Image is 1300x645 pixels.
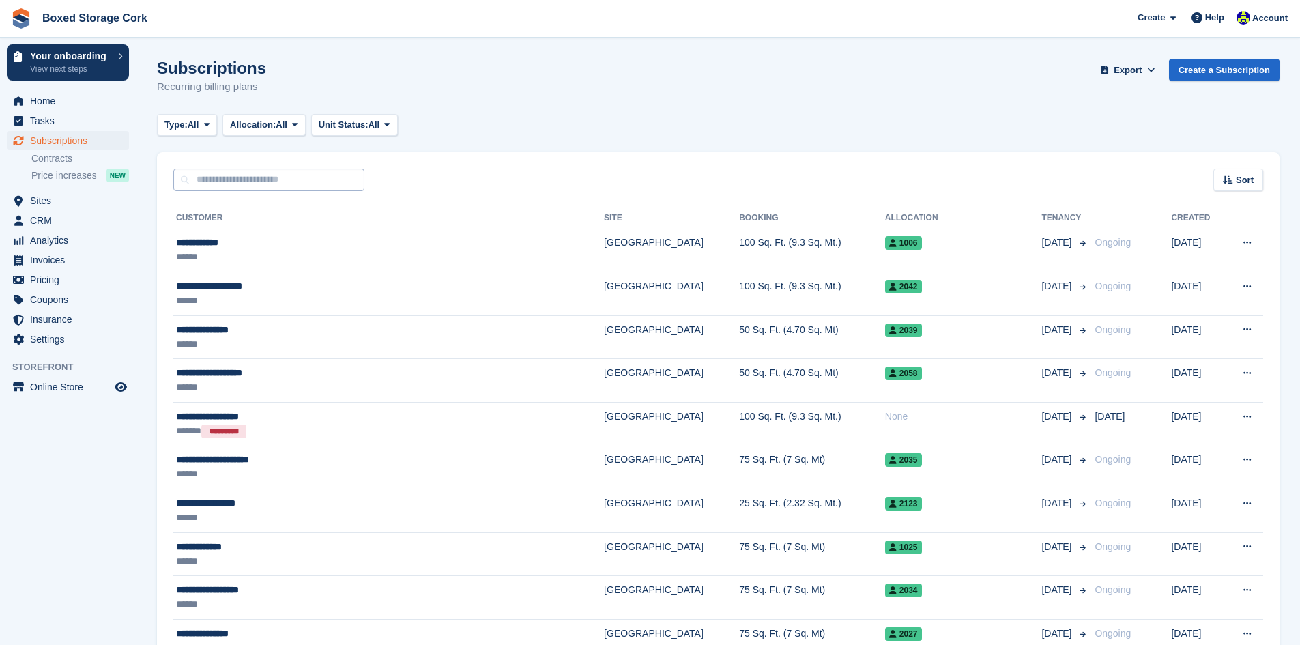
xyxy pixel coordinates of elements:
a: menu [7,131,129,150]
span: 1025 [885,541,922,554]
td: 75 Sq. Ft. (7 Sq. Mt) [739,446,885,489]
span: [DATE] [1041,235,1074,250]
td: 50 Sq. Ft. (4.70 Sq. Mt) [739,359,885,403]
td: 100 Sq. Ft. (9.3 Sq. Mt.) [739,272,885,316]
span: 2123 [885,497,922,511]
td: [DATE] [1171,272,1224,316]
span: Account [1252,12,1288,25]
a: Price increases NEW [31,168,129,183]
span: Pricing [30,270,112,289]
td: [GEOGRAPHIC_DATA] [604,403,739,446]
td: 75 Sq. Ft. (7 Sq. Mt) [739,576,885,620]
td: [GEOGRAPHIC_DATA] [604,229,739,272]
span: [DATE] [1041,583,1074,597]
a: menu [7,191,129,210]
img: Vincent [1237,11,1250,25]
span: Invoices [30,250,112,270]
span: [DATE] [1041,366,1074,380]
a: menu [7,310,129,329]
td: 25 Sq. Ft. (2.32 Sq. Mt.) [739,489,885,533]
span: [DATE] [1095,411,1125,422]
th: Site [604,207,739,229]
button: Export [1098,59,1158,81]
span: Ongoing [1095,237,1131,248]
span: [DATE] [1041,279,1074,293]
span: Storefront [12,360,136,374]
a: Create a Subscription [1169,59,1280,81]
a: menu [7,231,129,250]
th: Allocation [885,207,1042,229]
p: Your onboarding [30,51,111,61]
h1: Subscriptions [157,59,266,77]
td: 50 Sq. Ft. (4.70 Sq. Mt) [739,315,885,359]
td: [GEOGRAPHIC_DATA] [604,359,739,403]
span: All [188,118,199,132]
span: CRM [30,211,112,230]
th: Booking [739,207,885,229]
td: [DATE] [1171,489,1224,533]
button: Type: All [157,114,217,137]
span: Sites [30,191,112,210]
span: Ongoing [1095,367,1131,378]
a: menu [7,111,129,130]
td: [GEOGRAPHIC_DATA] [604,489,739,533]
span: Create [1138,11,1165,25]
a: menu [7,377,129,397]
td: 75 Sq. Ft. (7 Sq. Mt) [739,532,885,576]
span: Home [30,91,112,111]
span: Help [1205,11,1224,25]
a: menu [7,270,129,289]
span: Ongoing [1095,541,1131,552]
a: Boxed Storage Cork [37,7,153,29]
button: Unit Status: All [311,114,398,137]
td: [DATE] [1171,403,1224,446]
a: menu [7,290,129,309]
span: Tasks [30,111,112,130]
span: All [276,118,287,132]
span: [DATE] [1041,627,1074,641]
td: [GEOGRAPHIC_DATA] [604,446,739,489]
span: Sort [1236,173,1254,187]
img: stora-icon-8386f47178a22dfd0bd8f6a31ec36ba5ce8667c1dd55bd0f319d3a0aa187defe.svg [11,8,31,29]
span: [DATE] [1041,496,1074,511]
span: 2035 [885,453,922,467]
td: [DATE] [1171,576,1224,620]
a: Preview store [113,379,129,395]
span: Type: [164,118,188,132]
a: menu [7,91,129,111]
span: 2039 [885,324,922,337]
span: 2042 [885,280,922,293]
span: 2027 [885,627,922,641]
span: Online Store [30,377,112,397]
span: Price increases [31,169,97,182]
a: menu [7,211,129,230]
td: 100 Sq. Ft. (9.3 Sq. Mt.) [739,403,885,446]
span: Ongoing [1095,498,1131,508]
div: None [885,410,1042,424]
span: Unit Status: [319,118,369,132]
span: 1006 [885,236,922,250]
span: Ongoing [1095,324,1131,335]
a: Your onboarding View next steps [7,44,129,81]
td: [DATE] [1171,532,1224,576]
span: Ongoing [1095,628,1131,639]
span: Insurance [30,310,112,329]
span: Ongoing [1095,584,1131,595]
td: [DATE] [1171,229,1224,272]
td: [GEOGRAPHIC_DATA] [604,315,739,359]
td: 100 Sq. Ft. (9.3 Sq. Mt.) [739,229,885,272]
span: All [369,118,380,132]
td: [DATE] [1171,446,1224,489]
span: Settings [30,330,112,349]
td: [GEOGRAPHIC_DATA] [604,272,739,316]
td: [GEOGRAPHIC_DATA] [604,576,739,620]
td: [GEOGRAPHIC_DATA] [604,532,739,576]
th: Created [1171,207,1224,229]
a: menu [7,330,129,349]
td: [DATE] [1171,315,1224,359]
a: Contracts [31,152,129,165]
p: Recurring billing plans [157,79,266,95]
span: Analytics [30,231,112,250]
td: [DATE] [1171,359,1224,403]
span: [DATE] [1041,453,1074,467]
